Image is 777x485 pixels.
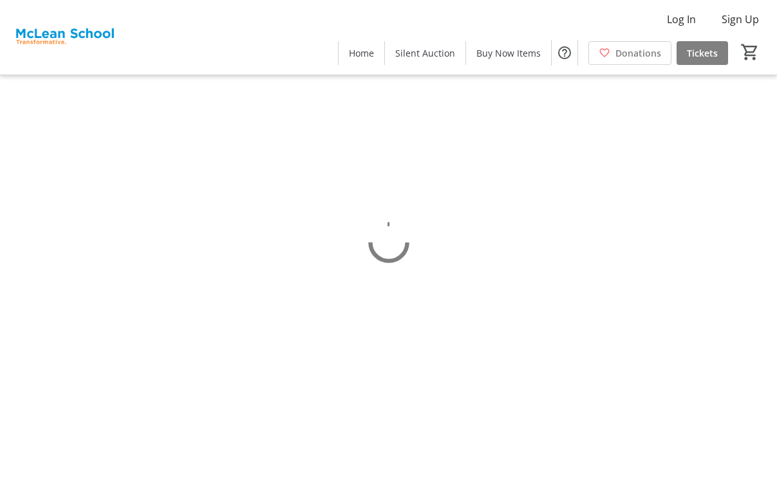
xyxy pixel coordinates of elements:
button: Sign Up [711,9,769,30]
a: Tickets [677,41,728,65]
span: Log In [667,12,696,27]
button: Help [552,40,577,66]
span: Silent Auction [395,46,455,60]
button: Cart [738,41,762,64]
span: Buy Now Items [476,46,541,60]
span: Sign Up [722,12,759,27]
span: Home [349,46,374,60]
a: Buy Now Items [466,41,551,65]
span: Donations [615,46,661,60]
img: McLean School's Logo [8,5,122,69]
a: Home [339,41,384,65]
a: Silent Auction [385,41,465,65]
a: Donations [588,41,671,65]
span: Tickets [687,46,718,60]
button: Log In [657,9,706,30]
